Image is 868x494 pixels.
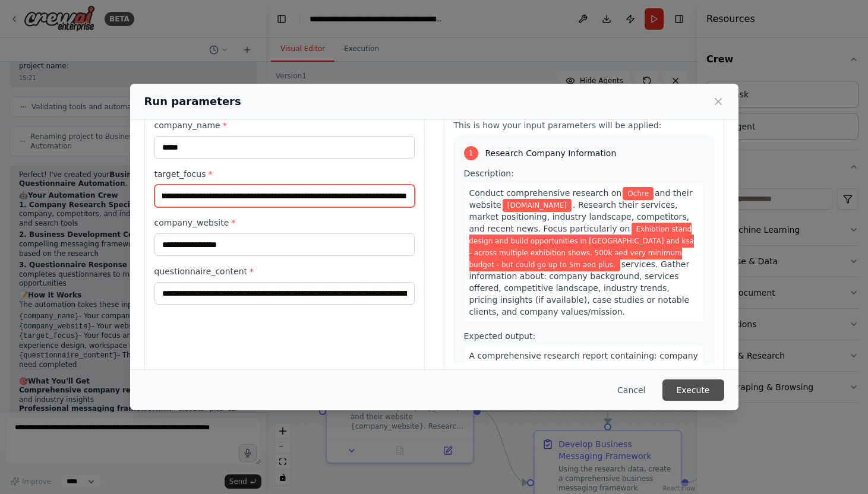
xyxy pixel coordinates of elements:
span: Research Company Information [485,147,617,159]
div: 1 [464,146,478,160]
span: Variable: company_website [503,199,572,212]
span: services. Gather information about: company background, services offered, competitive landscape, ... [469,259,690,316]
span: Conduct comprehensive research on [469,188,622,198]
span: . Research their services, market positioning, industry landscape, competitors, and recent news. ... [469,200,689,233]
span: Variable: company_name [623,187,654,200]
span: A comprehensive research report containing: company overview, detailed service descriptions, comp... [469,351,698,420]
button: Cancel [608,379,655,401]
label: company_website [154,217,415,229]
label: company_name [154,119,415,131]
h2: Run parameters [144,93,241,110]
p: This is how your input parameters will be applied: [454,119,714,131]
button: Execute [662,379,724,401]
span: Variable: target_focus [469,223,695,271]
label: target_focus [154,168,415,180]
span: Expected output: [464,331,536,341]
span: Description: [464,169,514,178]
label: questionnaire_content [154,265,415,277]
